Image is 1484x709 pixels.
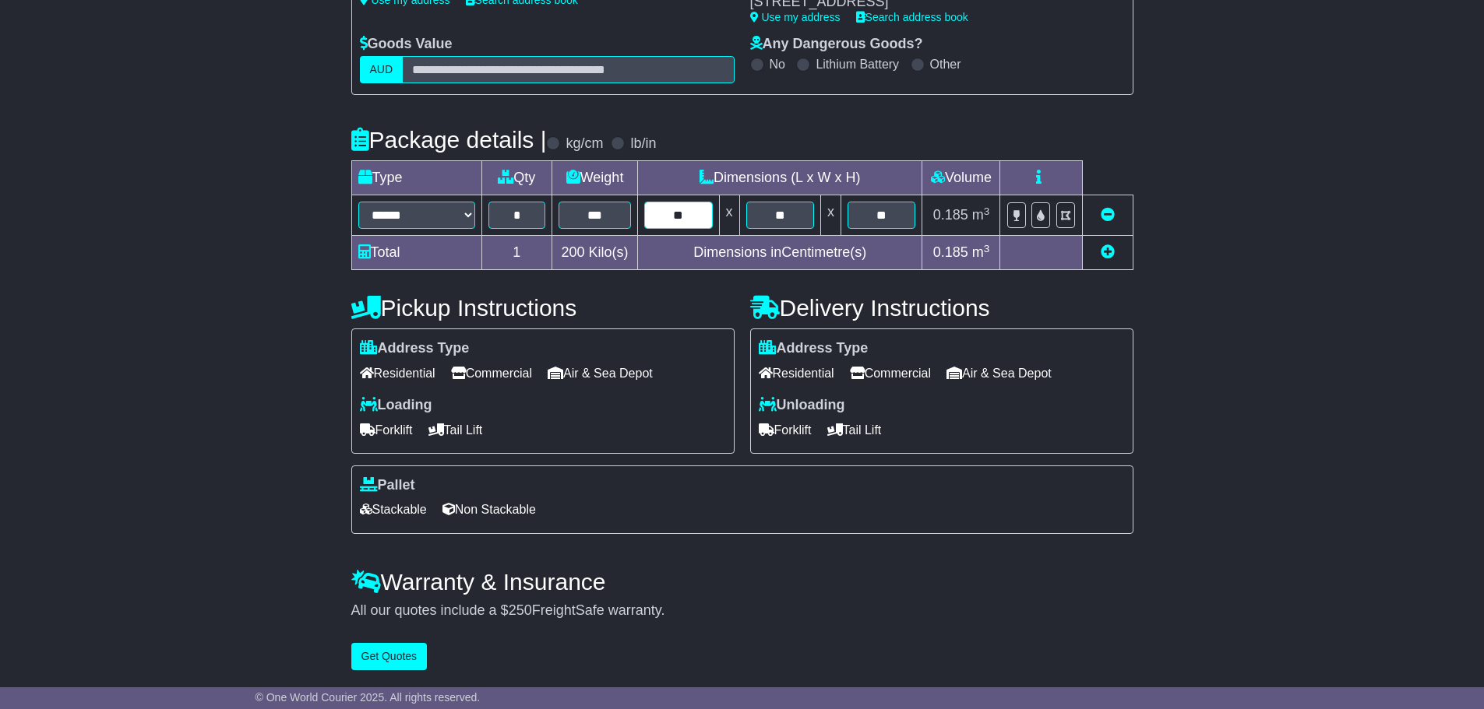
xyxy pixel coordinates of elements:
[946,361,1052,385] span: Air & Sea Depot
[984,243,990,254] sup: 3
[630,135,656,153] label: lb/in
[351,161,481,195] td: Type
[481,236,552,270] td: 1
[351,127,547,153] h4: Package details |
[972,207,990,223] span: m
[360,397,432,414] label: Loading
[933,207,968,223] span: 0.185
[820,195,841,236] td: x
[428,418,483,442] span: Tail Lift
[351,236,481,270] td: Total
[562,244,585,260] span: 200
[552,161,638,195] td: Weight
[922,161,1000,195] td: Volume
[548,361,653,385] span: Air & Sea Depot
[360,340,470,357] label: Address Type
[770,57,785,72] label: No
[451,361,532,385] span: Commercial
[816,57,899,72] label: Lithium Battery
[984,205,990,217] sup: 3
[360,477,415,494] label: Pallet
[972,244,990,260] span: m
[1101,207,1115,223] a: Remove this item
[719,195,739,236] td: x
[759,397,845,414] label: Unloading
[827,418,882,442] span: Tail Lift
[759,361,834,385] span: Residential
[351,569,1133,595] h4: Warranty & Insurance
[360,56,404,83] label: AUD
[750,11,841,23] a: Use my address
[856,11,968,23] a: Search address book
[360,497,427,521] span: Stackable
[850,361,931,385] span: Commercial
[552,236,638,270] td: Kilo(s)
[933,244,968,260] span: 0.185
[442,497,536,521] span: Non Stackable
[930,57,961,72] label: Other
[481,161,552,195] td: Qty
[351,602,1133,619] div: All our quotes include a $ FreightSafe warranty.
[256,691,481,704] span: © One World Courier 2025. All rights reserved.
[1101,244,1115,260] a: Add new item
[360,361,435,385] span: Residential
[638,161,922,195] td: Dimensions (L x W x H)
[566,135,603,153] label: kg/cm
[759,418,812,442] span: Forklift
[509,602,532,618] span: 250
[759,340,869,357] label: Address Type
[351,643,428,670] button: Get Quotes
[360,36,453,53] label: Goods Value
[351,295,735,321] h4: Pickup Instructions
[750,295,1133,321] h4: Delivery Instructions
[750,36,923,53] label: Any Dangerous Goods?
[638,236,922,270] td: Dimensions in Centimetre(s)
[360,418,413,442] span: Forklift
